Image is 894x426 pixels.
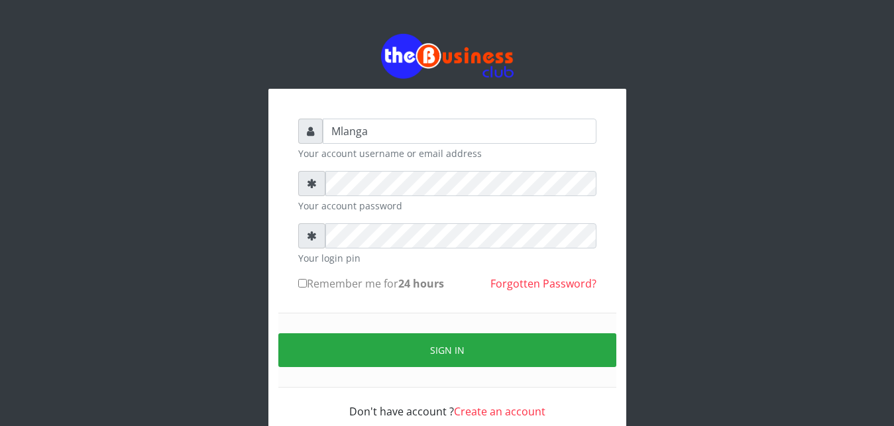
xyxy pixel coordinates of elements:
[454,404,545,419] a: Create an account
[298,388,596,419] div: Don't have account ?
[298,251,596,265] small: Your login pin
[298,276,444,292] label: Remember me for
[490,276,596,291] a: Forgotten Password?
[298,279,307,288] input: Remember me for24 hours
[323,119,596,144] input: Username or email address
[278,333,616,367] button: Sign in
[398,276,444,291] b: 24 hours
[298,199,596,213] small: Your account password
[298,146,596,160] small: Your account username or email address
